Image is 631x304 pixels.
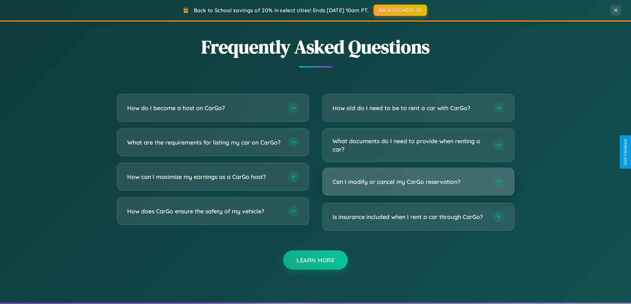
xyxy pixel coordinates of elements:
h3: How old do I need to be to rent a car with CarGo? [333,104,487,112]
h3: What documents do I need to provide when renting a car? [333,137,487,153]
h3: Can I modify or cancel my CarGo reservation? [333,178,487,186]
div: Give Feedback [623,139,628,165]
h3: Is insurance included when I rent a car through CarGo? [333,213,487,221]
button: BACK2SCHOOL20 [374,5,427,16]
h2: Frequently Asked Questions [117,34,514,60]
h3: How can I maximize my earnings as a CarGo host? [127,173,282,181]
span: Back to School savings of 20% in select cities! Ends [DATE] 10am PT. [194,7,369,14]
button: Learn More [283,250,348,270]
h3: How does CarGo ensure the safety of my vehicle? [127,207,282,215]
h3: How do I become a host on CarGo? [127,104,282,112]
h3: What are the requirements for listing my car on CarGo? [127,138,282,147]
